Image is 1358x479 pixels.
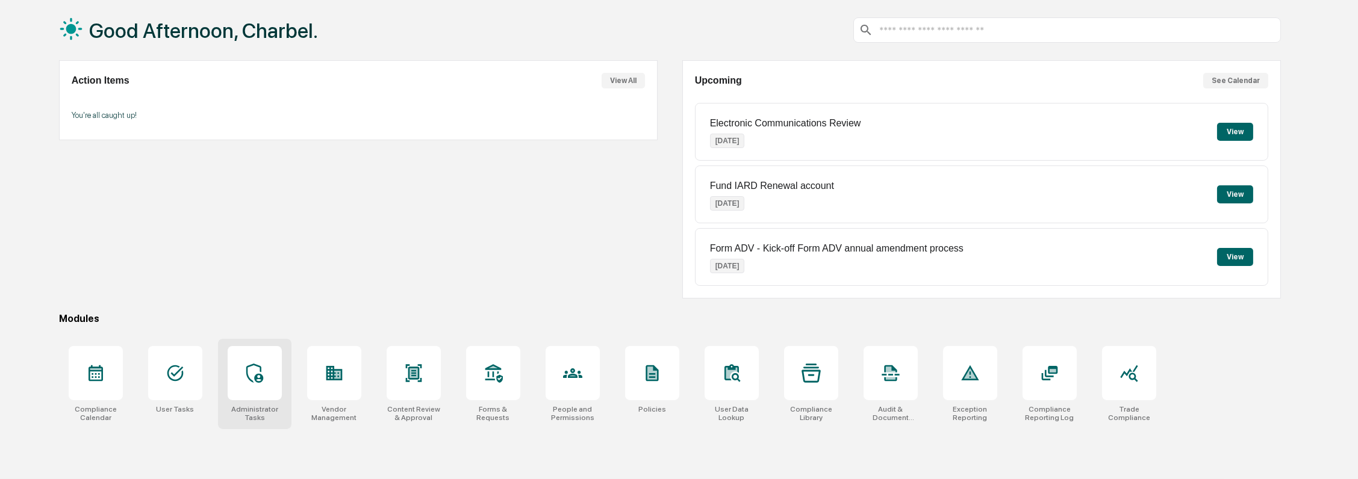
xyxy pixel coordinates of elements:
div: Compliance Reporting Log [1023,405,1077,422]
div: User Tasks [156,405,194,413]
h2: Upcoming [695,75,742,86]
div: Modules [59,313,1282,324]
div: User Data Lookup [705,405,759,422]
h2: Action Items [72,75,129,86]
div: Forms & Requests [466,405,520,422]
button: View [1217,185,1253,203]
div: Compliance Library [784,405,838,422]
div: Exception Reporting [943,405,997,422]
div: Content Review & Approval [387,405,441,422]
p: Form ADV - Kick-off Form ADV annual amendment process [710,243,964,254]
button: View [1217,248,1253,266]
p: Electronic Communications Review [710,118,861,129]
p: You're all caught up! [72,111,645,120]
div: Vendor Management [307,405,361,422]
div: Trade Compliance [1102,405,1156,422]
p: [DATE] [710,259,745,273]
button: See Calendar [1203,73,1268,88]
div: Policies [638,405,666,413]
p: Fund IARD Renewal account [710,181,834,191]
div: People and Permissions [546,405,600,422]
div: Audit & Document Logs [864,405,918,422]
p: [DATE] [710,196,745,211]
h1: Good Afternoon, Charbel. [89,19,318,43]
button: View [1217,123,1253,141]
div: Compliance Calendar [69,405,123,422]
p: [DATE] [710,134,745,148]
div: Administrator Tasks [228,405,282,422]
button: View All [602,73,645,88]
